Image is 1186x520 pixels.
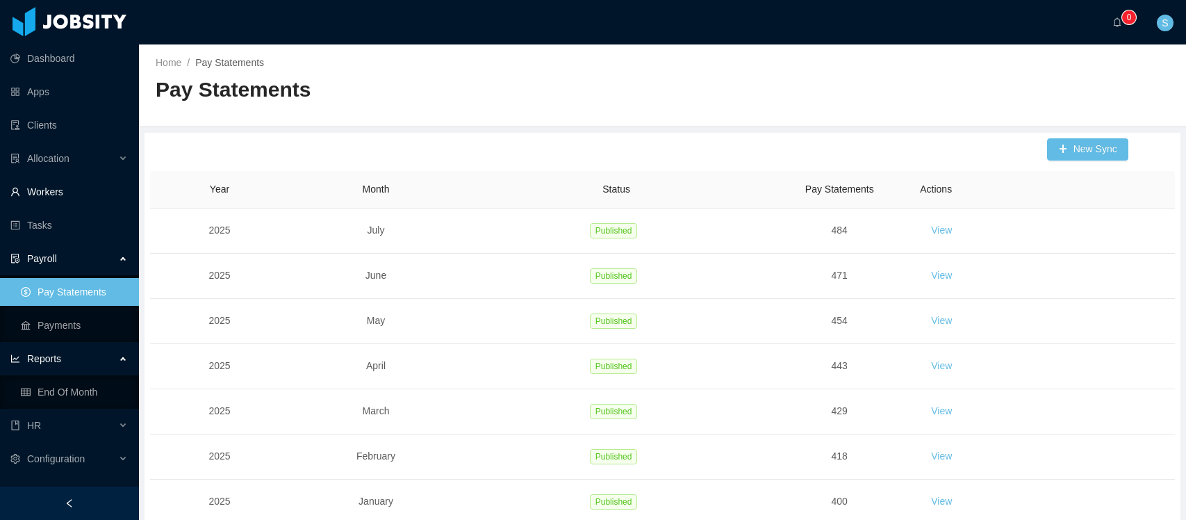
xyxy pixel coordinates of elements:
td: 429 [770,389,909,434]
span: Status [602,184,630,195]
td: July [289,209,463,254]
a: icon: appstoreApps [10,78,128,106]
button: View [920,310,963,332]
a: icon: tableEnd Of Month [21,378,128,406]
i: icon: setting [10,454,20,464]
td: February [289,434,463,480]
span: Year [210,184,229,195]
td: 418 [770,434,909,480]
td: May [289,299,463,344]
td: 2025 [150,344,289,389]
span: Published [590,494,638,510]
button: View [920,400,963,423]
i: icon: solution [10,154,20,163]
td: 2025 [150,299,289,344]
td: March [289,389,463,434]
span: Pay Statements [195,57,264,68]
a: icon: profileTasks [10,211,128,239]
button: View [920,491,963,513]
a: icon: pie-chartDashboard [10,44,128,72]
span: Configuration [27,453,85,464]
td: 484 [770,209,909,254]
td: 443 [770,344,909,389]
td: 2025 [150,254,289,299]
span: Allocation [27,153,69,164]
a: icon: dollarPay Statements [21,278,128,306]
a: icon: bankPayments [21,311,128,339]
button: View [920,220,963,242]
span: Published [590,268,638,284]
a: Home [156,57,181,68]
span: Payroll [27,253,57,264]
button: icon: plusNew Sync [1047,138,1128,161]
span: HR [27,420,41,431]
span: Published [590,314,638,329]
i: icon: line-chart [10,354,20,364]
span: Published [590,449,638,464]
td: 471 [770,254,909,299]
span: S [1162,15,1168,31]
td: 2025 [150,389,289,434]
sup: 0 [1122,10,1136,24]
a: icon: userWorkers [10,178,128,206]
td: 454 [770,299,909,344]
button: View [920,265,963,287]
i: icon: book [10,421,20,430]
a: icon: auditClients [10,111,128,139]
td: 2025 [150,434,289,480]
h2: Pay Statements [156,76,663,104]
td: June [289,254,463,299]
td: April [289,344,463,389]
i: icon: bell [1112,17,1122,27]
span: Pay Statements [805,184,874,195]
button: View [920,355,963,377]
span: Published [590,359,638,374]
td: 2025 [150,209,289,254]
span: Published [590,223,638,238]
span: / [187,57,190,68]
span: Published [590,404,638,419]
span: Month [363,184,390,195]
button: View [920,446,963,468]
span: Reports [27,353,61,364]
i: icon: file-protect [10,254,20,263]
span: Actions [920,184,952,195]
